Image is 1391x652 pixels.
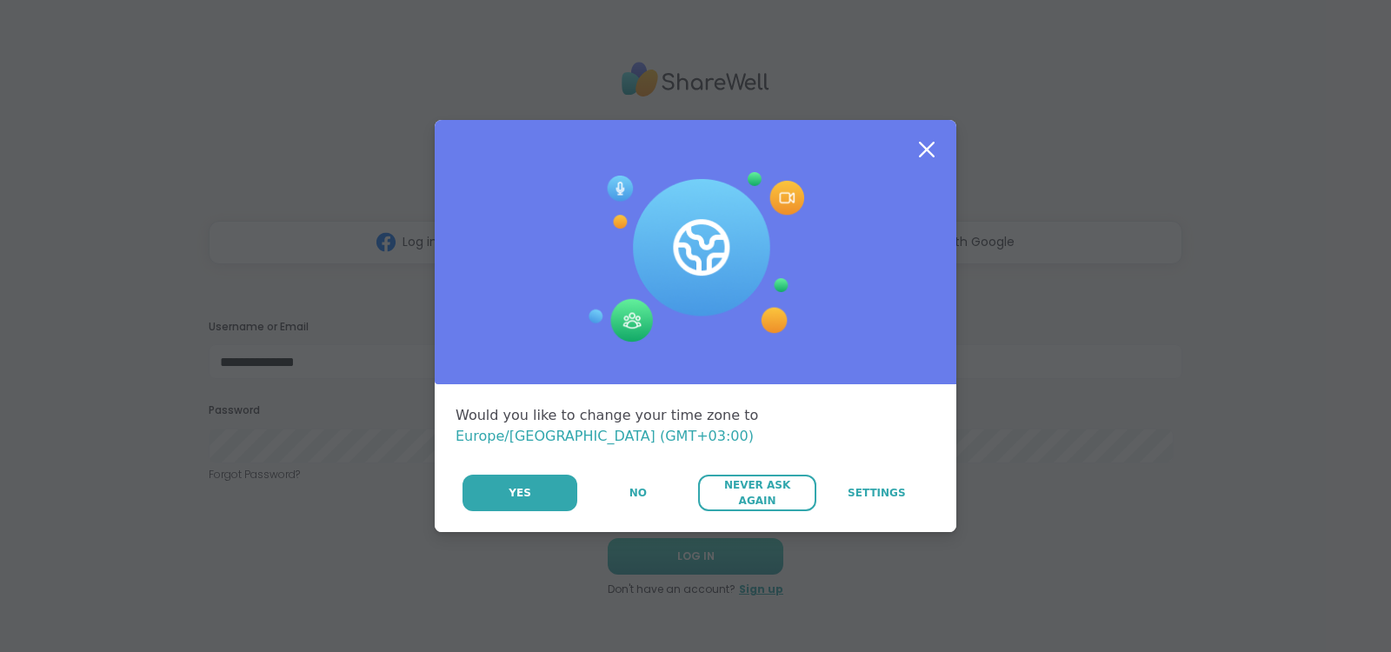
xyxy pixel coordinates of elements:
[456,428,754,444] span: Europe/[GEOGRAPHIC_DATA] (GMT+03:00)
[629,485,647,501] span: No
[587,172,804,343] img: Session Experience
[848,485,906,501] span: Settings
[456,405,935,447] div: Would you like to change your time zone to
[579,475,696,511] button: No
[698,475,815,511] button: Never Ask Again
[818,475,935,511] a: Settings
[509,485,531,501] span: Yes
[463,475,577,511] button: Yes
[707,477,807,509] span: Never Ask Again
